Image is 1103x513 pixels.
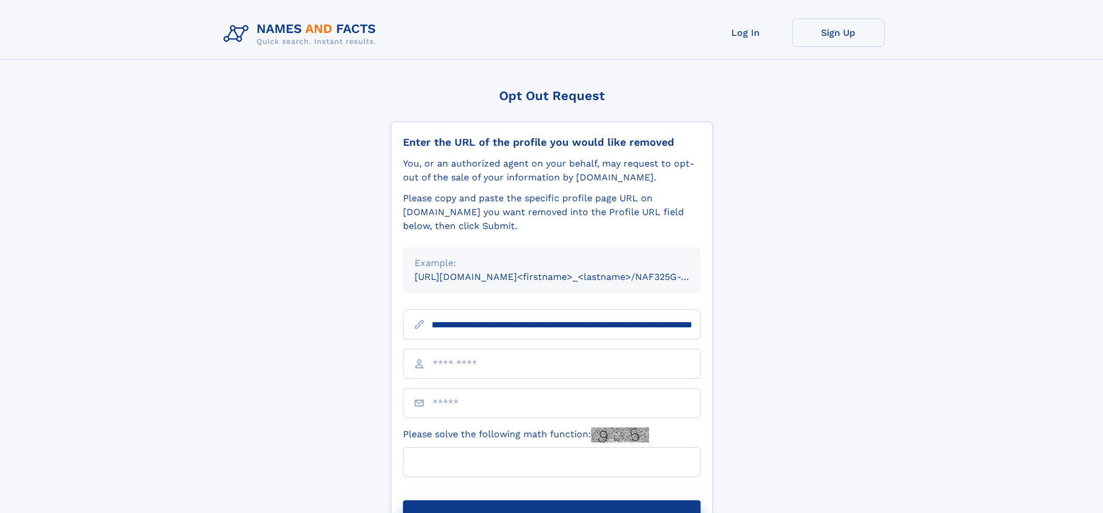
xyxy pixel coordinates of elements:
[415,256,689,270] div: Example:
[403,427,649,442] label: Please solve the following math function:
[699,19,792,47] a: Log In
[219,19,386,50] img: Logo Names and Facts
[792,19,885,47] a: Sign Up
[403,136,701,149] div: Enter the URL of the profile you would like removed
[403,191,701,233] div: Please copy and paste the specific profile page URL on [DOMAIN_NAME] you want removed into the Pr...
[391,88,713,103] div: Opt Out Request
[403,157,701,184] div: You, or an authorized agent on your behalf, may request to opt-out of the sale of your informatio...
[415,271,723,282] small: [URL][DOMAIN_NAME]<firstname>_<lastname>/NAF325G-xxxxxxxx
